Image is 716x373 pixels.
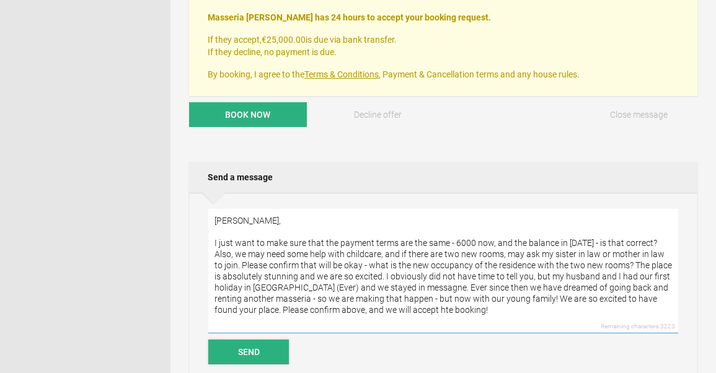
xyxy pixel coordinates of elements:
[262,35,306,45] flynt-currency: €25,000.00
[208,12,491,22] strong: Masseria [PERSON_NAME] has 24 hours to accept your booking request.
[208,33,679,58] p: If they accept, is due via bank transfer. If they decline, no payment is due.
[189,162,697,193] h2: Send a message
[319,102,437,127] button: Decline offer
[208,340,289,364] button: Send
[225,110,270,120] span: Book now
[189,102,307,127] button: Book now
[354,110,402,120] span: Decline offer
[580,102,697,127] button: Close message
[208,68,679,81] p: By booking, I agree to the , Payment & Cancellation terms and any house rules.
[304,69,379,79] a: Terms & Conditions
